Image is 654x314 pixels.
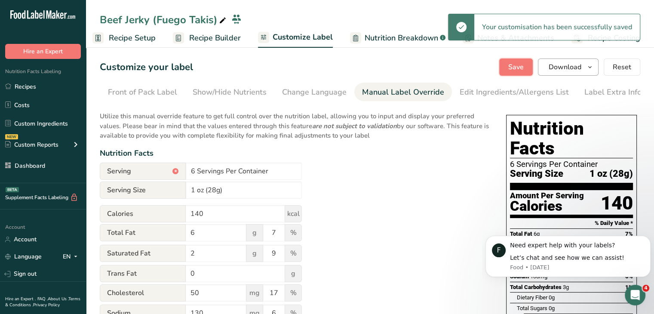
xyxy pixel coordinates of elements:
[100,205,186,222] span: Calories
[474,14,640,40] div: Your customisation has been successfully saved
[282,86,347,98] div: Change Language
[365,32,438,44] span: Nutrition Breakdown
[362,86,444,98] div: Manual Label Override
[246,284,263,302] span: mg
[510,160,633,169] div: 6 Servings Per Container
[510,200,584,212] div: Calories
[100,224,186,241] span: Total Fat
[285,205,302,222] span: kcal
[350,28,445,48] a: Nutrition Breakdown
[100,60,193,74] h1: Customize your label
[100,148,489,159] div: Nutrition Facts
[109,32,156,44] span: Recipe Setup
[549,305,555,311] span: 0g
[6,187,19,192] div: BETA
[549,294,555,301] span: 0g
[5,134,18,139] div: NEW
[613,62,631,72] span: Reset
[193,86,267,98] div: Show/Hide Nutrients
[5,296,36,302] a: Hire an Expert .
[538,58,599,76] button: Download
[5,296,80,308] a: Terms & Conditions .
[510,119,633,158] h1: Nutrition Facts
[508,62,524,72] span: Save
[100,284,186,302] span: Cholesterol
[173,28,241,48] a: Recipe Builder
[273,31,333,43] span: Customize Label
[510,169,563,179] span: Serving Size
[108,86,177,98] div: Front of Pack Label
[5,140,58,149] div: Custom Reports
[510,192,584,200] div: Amount Per Serving
[63,252,81,262] div: EN
[285,284,302,302] span: %
[100,106,489,141] p: Utilize this manual override feature to get full control over the nutrition label, allowing you t...
[601,192,633,215] div: 140
[590,169,633,179] span: 1 oz (28g)
[312,122,397,130] b: are not subject to validation
[625,285,645,305] iframe: Intercom live chat
[100,245,186,262] span: Saturated Fat
[642,285,649,292] span: 4
[584,86,642,98] div: Label Extra Info
[285,224,302,241] span: %
[48,296,68,302] a: About Us .
[100,163,186,180] span: Serving
[285,245,302,262] span: %
[285,265,302,282] span: g
[37,296,48,302] a: FAQ .
[5,249,42,264] a: Language
[517,294,547,301] span: Dietary Fiber
[92,28,156,48] a: Recipe Setup
[549,62,581,72] span: Download
[510,218,633,228] section: % Daily Value *
[5,44,81,59] button: Hire an Expert
[246,224,263,241] span: g
[482,223,654,291] iframe: Intercom notifications message
[499,58,533,76] button: Save
[33,302,60,308] a: Privacy Policy
[258,28,333,48] a: Customize Label
[246,245,263,262] span: g
[100,265,186,282] span: Trans Fat
[604,58,640,76] button: Reset
[100,12,228,28] div: Beef Jerky (Fuego Takis)
[460,86,569,98] div: Edit Ingredients/Allergens List
[517,305,547,311] span: Total Sugars
[189,32,241,44] span: Recipe Builder
[100,182,186,199] span: Serving Size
